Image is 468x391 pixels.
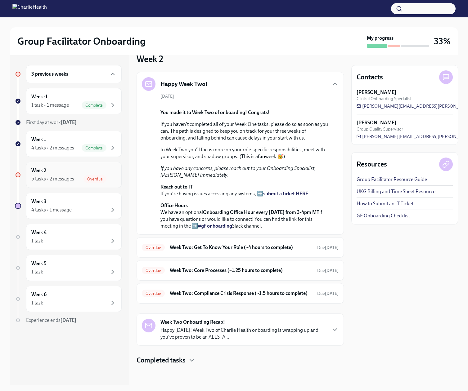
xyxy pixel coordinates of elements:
div: 3 previous weeks [26,65,122,83]
h6: Week 4 [31,229,47,236]
h3: 33% [434,36,451,47]
strong: Week Two Onboarding Recap! [160,319,225,326]
strong: [PERSON_NAME] [357,119,396,126]
p: We have an optional if you have questions or would like to connect! You can find the link for thi... [160,202,329,229]
div: 1 task [31,269,43,275]
h5: Happy Week Two! [160,80,208,88]
p: Happy [DATE]! Week Two of Charlie Health onboarding is wrapping up and you've proven to be an ALL... [160,327,326,340]
a: #gf-onboarding [198,223,232,229]
a: Group Facilitator Resource Guide [357,176,427,183]
strong: [DATE] [325,245,339,250]
a: Week 14 tasks • 2 messagesComplete [15,131,122,157]
h6: Week Two: Get To Know Your Role (~4 hours to complete) [170,244,312,251]
strong: Office Hours [160,202,188,208]
a: Week 51 task [15,255,122,281]
h6: Week 1 [31,136,46,143]
a: Week 34 tasks • 1 message [15,193,122,219]
span: Experience ends [26,317,76,323]
span: Overdue [83,177,106,181]
a: First day at work[DATE] [15,119,122,126]
span: Overdue [142,268,165,273]
span: Complete [82,103,106,108]
h4: Resources [357,160,387,169]
a: How to Submit an IT Ticket [357,200,413,207]
span: September 29th, 2025 08:00 [317,291,339,296]
span: Overdue [142,291,165,296]
h4: Completed tasks [137,356,186,365]
h6: Week 6 [31,291,47,298]
div: 1 task [31,300,43,306]
strong: fun [258,153,265,159]
strong: You made it to Week Two of onboarding! Congrats! [160,109,270,115]
a: Week -11 task • 1 messageComplete [15,88,122,114]
span: Complete [82,146,106,150]
span: [DATE] [160,93,174,99]
h2: Group Facilitator Onboarding [17,35,146,47]
p: If you haven't completed all of your Week One tasks, please do so as soon as you can. The path is... [160,121,329,141]
span: Due [317,268,339,273]
span: Due [317,291,339,296]
em: If you have any concerns, please reach out to your Onboarding Specialist, [PERSON_NAME] immediately. [160,165,316,178]
strong: [DATE] [61,119,77,125]
h4: Contacts [357,73,383,82]
a: Week 41 task [15,224,122,250]
div: 4 tasks • 2 messages [31,144,74,151]
strong: [DATE] [325,268,339,273]
h6: Week Two: Core Processes (~1.25 hours to complete) [170,267,312,274]
strong: My progress [367,35,394,42]
h6: 3 previous weeks [31,71,68,78]
div: 5 tasks • 2 messages [31,176,74,182]
span: First day at work [26,119,77,125]
h3: Week 2 [137,53,163,64]
a: OverdueWeek Two: Compliance Crisis Response (~1.5 hours to complete)Due[DATE] [142,288,339,298]
a: Week 61 task [15,286,122,312]
h6: Week Two: Compliance Crisis Response (~1.5 hours to complete) [170,290,312,297]
strong: [DATE] [61,317,76,323]
a: GF Onboarding Checklist [357,212,410,219]
h6: Week -1 [31,93,47,100]
h6: Week 3 [31,198,47,205]
a: OverdueWeek Two: Core Processes (~1.25 hours to complete)Due[DATE] [142,265,339,275]
strong: Onboarding Office Hour every [DATE] from 3-4pm MT [203,209,319,215]
p: If you're having issues accessing any systems, ➡️ . [160,184,329,197]
p: In Week Two you'll focus more on your role-specific responsibilities, meet with your supervisor, ... [160,146,329,160]
a: UKG Billing and Time Sheet Resource [357,188,435,195]
div: Completed tasks [137,356,344,365]
div: 1 task [31,238,43,244]
img: CharlieHealth [12,4,47,14]
span: Clinical Onboarding Specialist [357,96,411,102]
h6: Week 2 [31,167,46,174]
div: 4 tasks • 1 message [31,207,72,213]
span: Due [317,245,339,250]
span: Overdue [142,245,165,250]
span: September 29th, 2025 08:00 [317,245,339,251]
a: submit a ticket HERE [263,191,308,197]
a: OverdueWeek Two: Get To Know Your Role (~4 hours to complete)Due[DATE] [142,242,339,252]
h6: Week 5 [31,260,47,267]
strong: [PERSON_NAME] [357,89,396,96]
strong: [DATE] [325,291,339,296]
div: 1 task • 1 message [31,102,69,109]
strong: Reach out to IT [160,184,193,190]
span: Group Quality Supervisor [357,126,403,132]
a: Week 25 tasks • 2 messagesOverdue [15,162,122,188]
